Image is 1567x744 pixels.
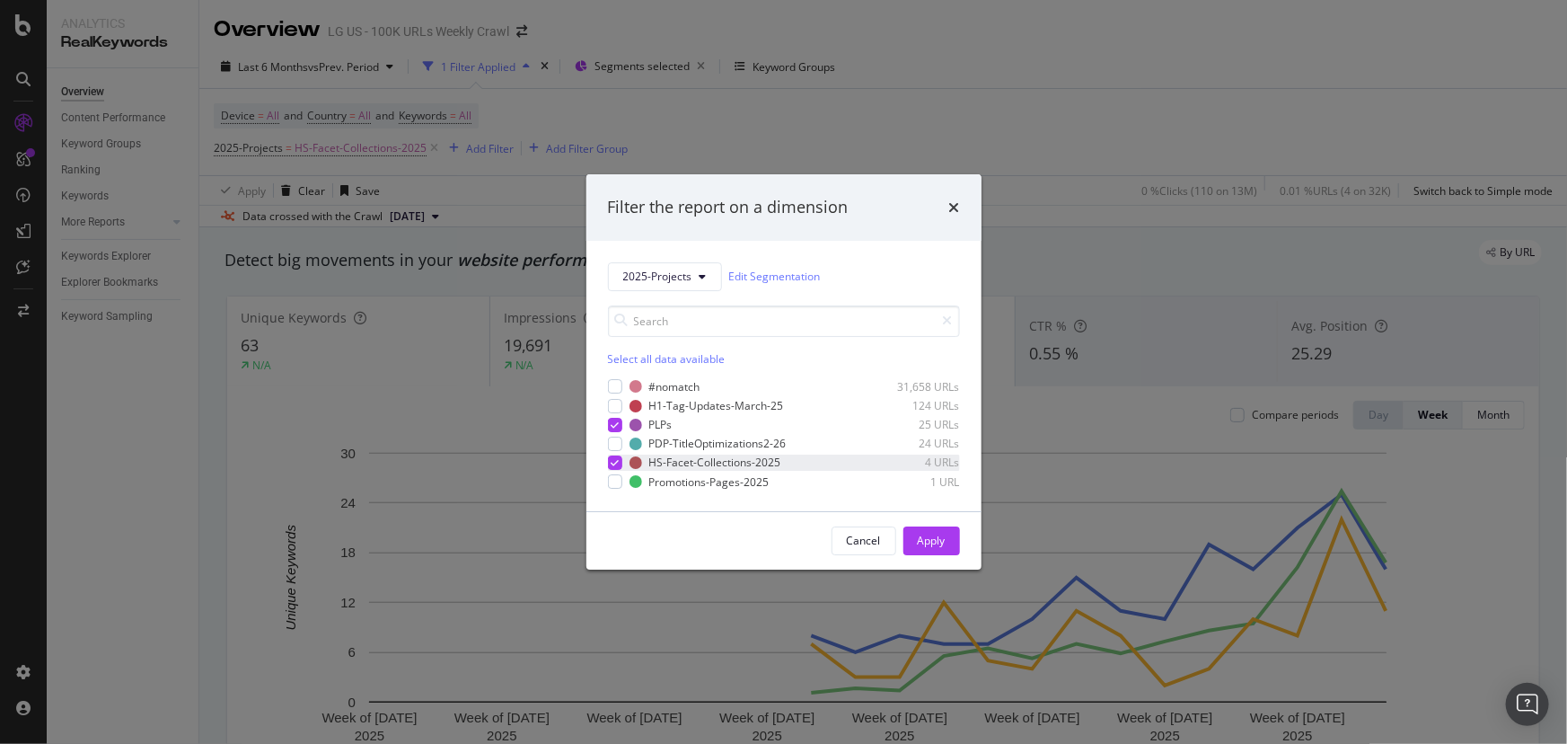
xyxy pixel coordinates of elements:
div: Open Intercom Messenger [1506,683,1549,726]
div: 4 URLs [872,456,960,471]
button: Cancel [832,527,896,555]
div: Promotions-Pages-2025 [649,474,770,490]
div: Select all data available [608,351,960,367]
div: H1-Tag-Updates-March-25 [649,398,784,413]
div: 1 URL [872,474,960,490]
input: Search [608,306,960,337]
button: Apply [903,527,960,555]
a: Edit Segmentation [729,267,821,286]
div: 124 URLs [872,398,960,413]
div: Filter the report on a dimension [608,196,849,219]
div: 24 URLs [872,436,960,451]
div: PLPs [649,417,673,432]
div: PDP-TitleOptimizations2-26 [649,436,787,451]
div: HS-Facet-Collections-2025 [649,456,781,471]
div: #nomatch [649,379,700,394]
div: Cancel [847,533,881,548]
span: 2025-Projects [623,269,692,284]
div: Apply [918,533,946,548]
div: times [949,196,960,219]
button: 2025-Projects [608,262,722,291]
div: modal [586,174,982,570]
div: 31,658 URLs [872,379,960,394]
div: 25 URLs [872,417,960,432]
